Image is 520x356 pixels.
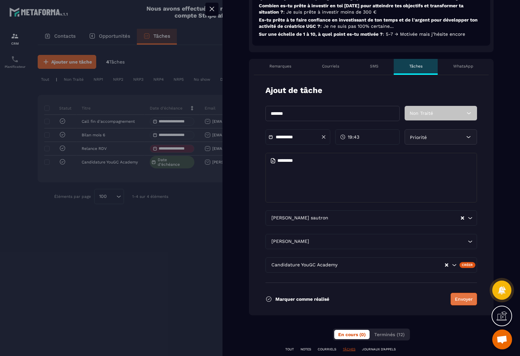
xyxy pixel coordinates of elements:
[460,262,476,268] div: Créer
[370,64,379,69] p: SMS
[270,261,339,269] span: Candidature YouGC Academy
[320,23,394,29] span: : Je ne suis pas 100% certaine...
[300,347,311,352] p: NOTES
[265,257,477,273] div: Search for option
[334,330,370,339] button: En cours (0)
[445,263,448,268] button: Clear Selected
[370,330,409,339] button: Terminés (12)
[492,330,512,349] div: Ouvrir le chat
[330,214,460,222] input: Search for option
[259,31,484,37] p: Sur une échelle de 1 à 10, à quel point es-tu motivée ?
[265,85,322,96] p: Ajout de tâche
[383,31,465,37] span: : 5-7 → Motivée mais j’hésite encore
[374,332,405,337] span: Terminés (12)
[410,111,433,116] span: Non Traité
[269,64,291,69] p: Remarques
[265,210,477,226] div: Search for option
[285,347,294,352] p: TOUT
[259,3,484,15] p: Combien es-tu prête à investir en toi [DATE] pour atteindre tes objectifs et transformer ta situa...
[318,347,336,352] p: COURRIELS
[310,238,466,245] input: Search for option
[275,296,329,302] p: Marquer comme réalisé
[451,293,477,305] button: Envoyer
[322,64,339,69] p: Courriels
[265,234,477,249] div: Search for option
[339,261,444,269] input: Search for option
[270,238,310,245] span: [PERSON_NAME]
[348,134,359,140] span: 19:43
[409,64,422,69] p: Tâches
[338,332,366,337] span: En cours (0)
[259,17,484,29] p: Es-tu prête à te faire confiance en investissant de ton temps et de l'argent pour développer ton ...
[362,347,396,352] p: JOURNAUX D'APPELS
[270,214,330,222] span: [PERSON_NAME] sautron
[343,347,355,352] p: TÂCHES
[453,64,473,69] p: WhatsApp
[461,216,464,221] button: Clear Selected
[410,135,427,140] span: Priorité
[283,9,377,15] span: : Je suis prête à investir moins de 300 €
